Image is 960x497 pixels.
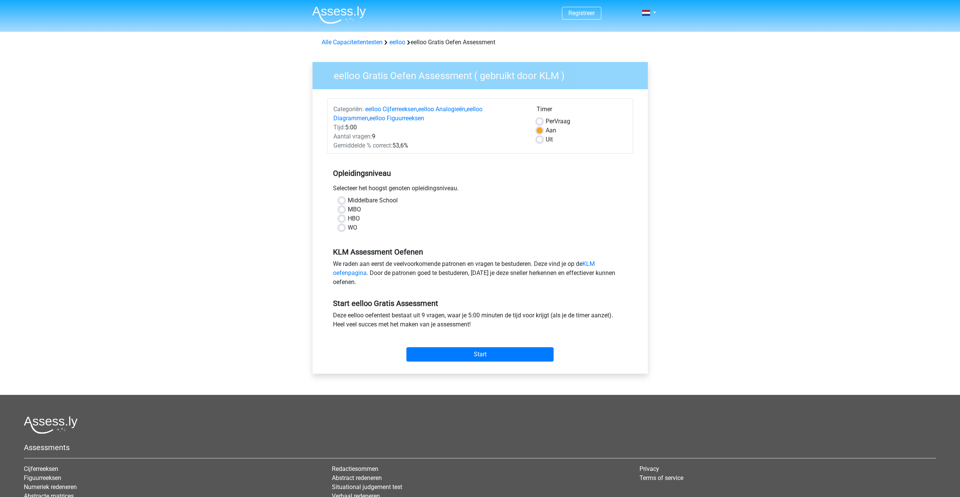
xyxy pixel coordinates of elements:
a: Cijferreeksen [24,465,58,472]
a: Figuurreeksen [24,474,61,481]
div: Timer [537,105,627,117]
span: Gemiddelde % correct: [333,142,392,149]
a: Numeriek redeneren [24,483,77,491]
h5: Assessments [24,443,936,452]
a: eelloo [389,39,405,46]
input: Start [406,347,554,362]
a: Redactiesommen [332,465,378,472]
h5: Start eelloo Gratis Assessment [333,299,627,308]
a: Alle Capaciteitentesten [322,39,383,46]
label: Vraag [546,117,570,126]
label: Aan [546,126,556,135]
a: Abstract redeneren [332,474,382,481]
div: eelloo Gratis Oefen Assessment [319,38,642,47]
div: , , , [328,105,531,123]
div: 53,6% [328,141,531,150]
label: HBO [348,214,360,223]
a: Terms of service [639,474,683,481]
div: 5:00 [328,123,531,132]
h5: Opleidingsniveau [333,166,627,181]
span: Aantal vragen: [333,133,372,140]
a: eelloo Analogieën [418,106,465,113]
label: MBO [348,205,361,214]
label: WO [348,223,357,232]
span: Per [546,118,554,125]
span: Tijd: [333,124,345,131]
div: 9 [328,132,531,141]
h5: KLM Assessment Oefenen [333,247,627,256]
h3: eelloo Gratis Oefen Assessment ( gebruikt door KLM ) [325,67,642,82]
span: Categoriën: [333,106,364,113]
div: Selecteer het hoogst genoten opleidingsniveau. [327,184,633,196]
div: We raden aan eerst de veelvoorkomende patronen en vragen te bestuderen. Deze vind je op de . Door... [327,259,633,290]
a: eelloo Cijferreeksen [365,106,417,113]
a: Situational judgement test [332,483,402,491]
div: Deze eelloo oefentest bestaat uit 9 vragen, waar je 5:00 minuten de tijd voor krijgt (als je de t... [327,311,633,332]
label: Middelbare School [348,196,398,205]
img: Assessly [312,6,366,24]
a: eelloo Figuurreeksen [369,115,424,122]
a: Privacy [639,465,659,472]
a: Registreer [568,9,595,17]
img: Assessly logo [24,416,78,434]
label: Uit [546,135,553,144]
